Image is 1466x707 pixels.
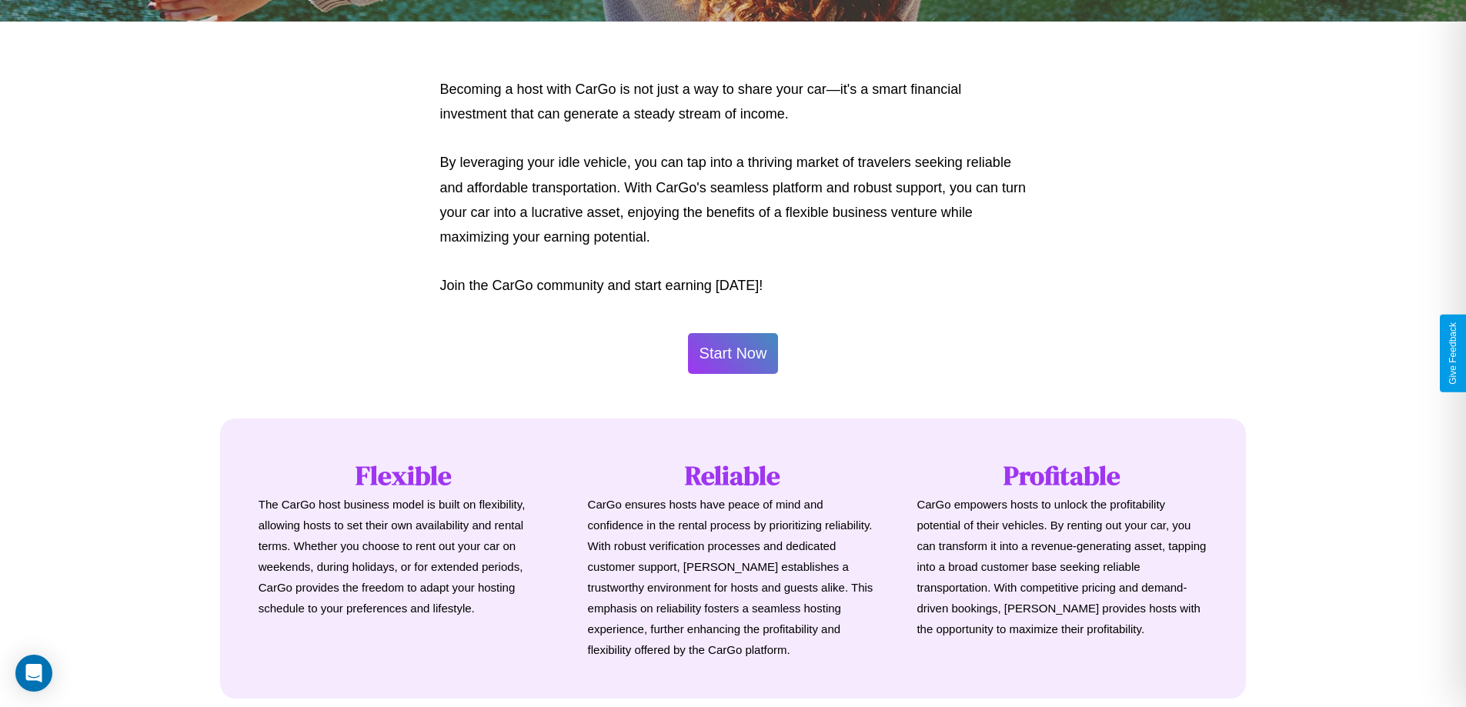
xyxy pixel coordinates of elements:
p: CarGo ensures hosts have peace of mind and confidence in the rental process by prioritizing relia... [588,494,879,660]
h1: Flexible [259,457,549,494]
p: The CarGo host business model is built on flexibility, allowing hosts to set their own availabili... [259,494,549,619]
h1: Profitable [917,457,1207,494]
div: Open Intercom Messenger [15,655,52,692]
p: CarGo empowers hosts to unlock the profitability potential of their vehicles. By renting out your... [917,494,1207,639]
p: Join the CarGo community and start earning [DATE]! [440,273,1027,298]
div: Give Feedback [1448,322,1458,385]
h1: Reliable [588,457,879,494]
p: Becoming a host with CarGo is not just a way to share your car—it's a smart financial investment ... [440,77,1027,127]
button: Start Now [688,333,779,374]
p: By leveraging your idle vehicle, you can tap into a thriving market of travelers seeking reliable... [440,150,1027,250]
